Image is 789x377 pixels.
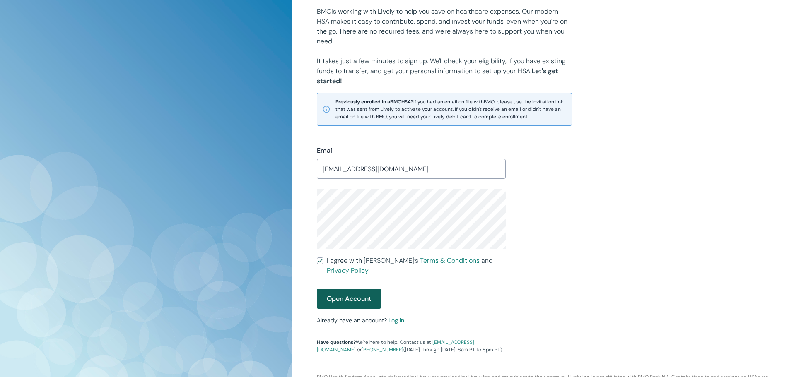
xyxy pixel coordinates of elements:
[317,7,572,46] p: BMO is working with Lively to help you save on healthcare expenses. Our modern HSA makes it easy ...
[317,339,506,353] p: We're here to help! Contact us at or ([DATE] through [DATE], 6am PT to 6pm PT).
[362,346,403,353] a: [PHONE_NUMBER]
[420,256,480,265] a: Terms & Conditions
[317,289,381,309] button: Open Account
[335,98,413,105] strong: Previously enrolled in a BMO HSA?
[388,317,404,324] a: Log in
[327,266,369,275] a: Privacy Policy
[327,256,506,276] span: I agree with [PERSON_NAME]’s and
[317,146,334,156] label: Email
[317,339,356,346] strong: Have questions?
[335,98,567,120] span: If you had an email on file with BMO , please use the invitation link that was sent from Lively t...
[317,317,404,324] small: Already have an account?
[317,56,572,86] p: It takes just a few minutes to sign up. We'll check your eligibility, if you have existing funds ...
